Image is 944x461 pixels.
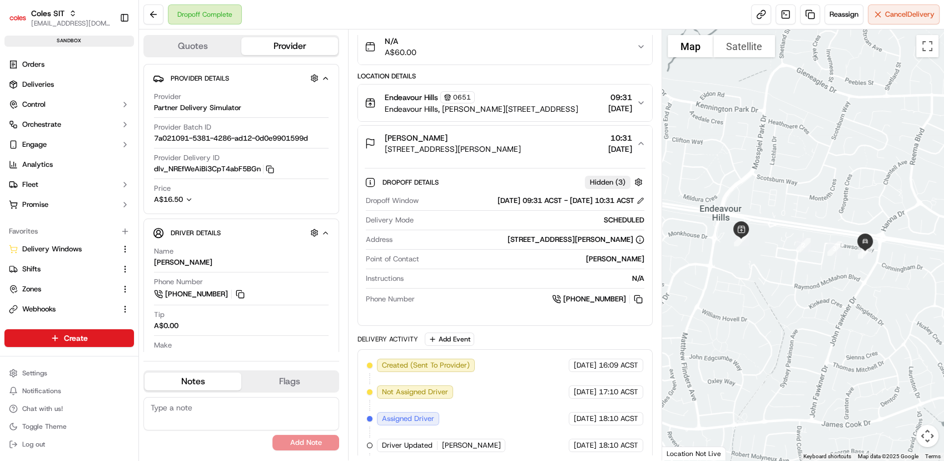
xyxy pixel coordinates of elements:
[729,227,753,251] div: 1
[385,92,438,103] span: Endeavour Hills
[574,360,597,370] span: [DATE]
[574,387,597,397] span: [DATE]
[4,176,134,194] button: Fleet
[824,4,863,24] button: Reassign
[4,419,134,434] button: Toggle Theme
[382,178,441,187] span: Dropoff Details
[241,373,338,390] button: Flags
[145,373,241,390] button: Notes
[154,288,246,300] a: [PHONE_NUMBER]
[153,224,330,242] button: Driver Details
[154,195,252,205] button: A$16.50
[424,254,644,264] div: [PERSON_NAME]
[803,453,851,460] button: Keyboard shortcuts
[4,437,134,452] button: Log out
[574,440,597,450] span: [DATE]
[22,369,47,378] span: Settings
[4,96,134,113] button: Control
[7,157,90,177] a: 📗Knowledge Base
[22,440,45,449] span: Log out
[590,177,625,187] span: Hidden ( 3 )
[154,103,241,113] span: Partner Delivery Simulator
[22,60,44,70] span: Orders
[425,333,474,346] button: Add Event
[4,136,134,153] button: Engage
[11,106,31,126] img: 1736555255976-a54dd68f-1ca7-489b-9aae-adbdc363a1c4
[366,294,415,304] span: Phone Number
[599,414,638,424] span: 18:10 ACST
[4,365,134,381] button: Settings
[358,126,652,161] button: [PERSON_NAME][STREET_ADDRESS][PERSON_NAME]10:31[DATE]
[4,383,134,399] button: Notifications
[154,351,170,361] div: Tesla
[4,76,134,93] a: Deliveries
[4,156,134,174] a: Analytics
[4,260,134,278] button: Shifts
[385,132,448,143] span: [PERSON_NAME]
[858,453,918,459] span: Map data ©2025 Google
[145,37,241,55] button: Quotes
[563,294,626,304] span: [PHONE_NUMBER]
[4,116,134,133] button: Orchestrate
[90,157,183,177] a: 💻API Documentation
[366,196,419,206] span: Dropoff Window
[154,246,173,256] span: Name
[382,360,470,370] span: Created (Sent To Provider)
[154,310,165,320] span: Tip
[357,335,418,344] div: Delivery Activity
[22,422,67,431] span: Toggle Theme
[366,215,414,225] span: Delivery Mode
[22,120,61,130] span: Orchestrate
[608,132,632,143] span: 10:31
[78,188,135,197] a: Powered byPylon
[599,387,638,397] span: 17:10 ACST
[868,4,940,24] button: CancelDelivery
[382,414,434,424] span: Assigned Driver
[385,47,416,58] span: A$60.00
[171,74,229,83] span: Provider Details
[22,244,82,254] span: Delivery Windows
[385,103,578,115] span: Endeavour Hills, [PERSON_NAME][STREET_ADDRESS]
[713,35,775,57] button: Show satellite imagery
[9,264,116,274] a: Shifts
[574,414,597,424] span: [DATE]
[171,229,221,237] span: Driver Details
[885,9,935,19] span: Cancel Delivery
[498,196,644,206] div: [DATE] 09:31 ACST - [DATE] 10:31 ACST
[11,162,20,171] div: 📗
[853,240,877,263] div: 4
[608,103,632,114] span: [DATE]
[829,9,858,19] span: Reassign
[22,284,41,294] span: Zones
[662,447,726,460] div: Location Not Live
[154,184,171,194] span: Price
[823,237,846,260] div: 3
[599,360,638,370] span: 16:09 ACST
[792,234,815,257] div: 2
[11,44,202,62] p: Welcome 👋
[668,35,713,57] button: Show street map
[22,264,41,274] span: Shifts
[358,29,652,65] button: N/AA$60.00
[358,161,652,325] div: [PERSON_NAME][STREET_ADDRESS][PERSON_NAME]10:31[DATE]
[22,304,56,314] span: Webhooks
[4,240,134,258] button: Delivery Windows
[366,274,404,284] span: Instructions
[31,19,111,28] button: [EMAIL_ADDRESS][DOMAIN_NAME]
[64,333,88,344] span: Create
[22,80,54,90] span: Deliveries
[925,453,941,459] a: Terms (opens in new tab)
[9,244,116,254] a: Delivery Windows
[442,440,500,450] span: [PERSON_NAME]
[154,133,308,143] span: 7a021091-5381-4286-ad12-0d0e9901599d
[31,8,64,19] button: Coles SIT
[153,69,330,87] button: Provider Details
[418,215,644,225] div: SCHEDULED
[29,72,200,83] input: Got a question? Start typing here...
[4,329,134,347] button: Create
[154,257,212,267] div: [PERSON_NAME]
[382,387,448,397] span: Not Assigned Driver
[22,140,47,150] span: Engage
[453,93,471,102] span: 0651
